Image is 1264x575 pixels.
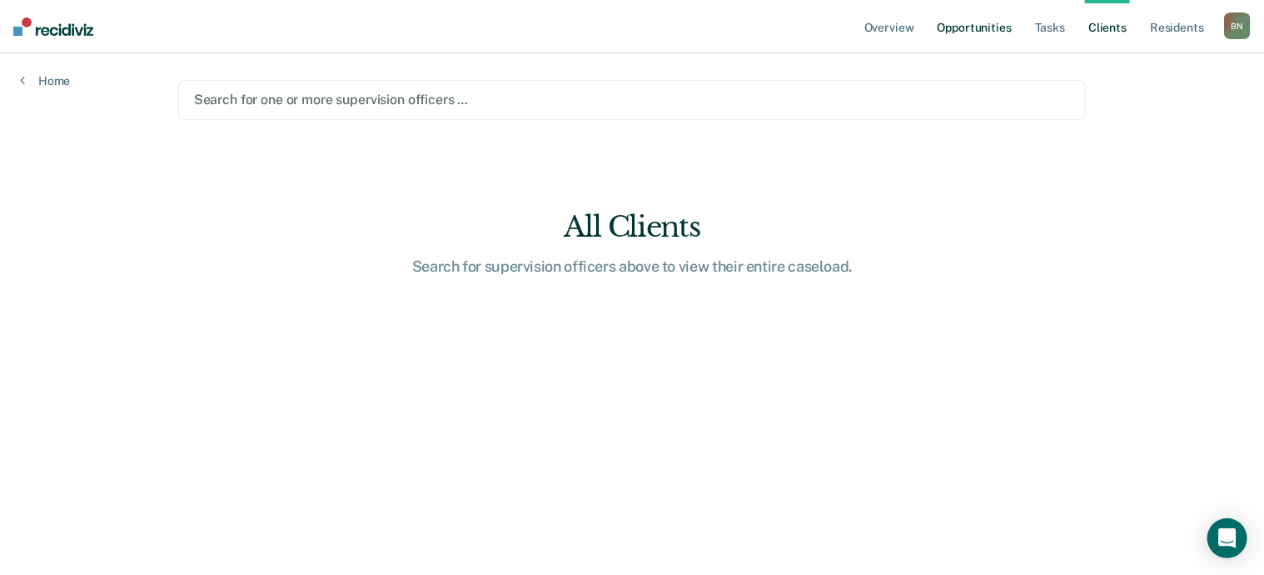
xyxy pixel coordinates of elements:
a: Home [20,73,70,88]
div: Search for supervision officers above to view their entire caseload. [366,257,898,276]
button: BN [1224,12,1251,39]
div: All Clients [366,210,898,244]
img: Recidiviz [13,17,93,36]
div: Open Intercom Messenger [1207,518,1247,558]
div: B N [1224,12,1251,39]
